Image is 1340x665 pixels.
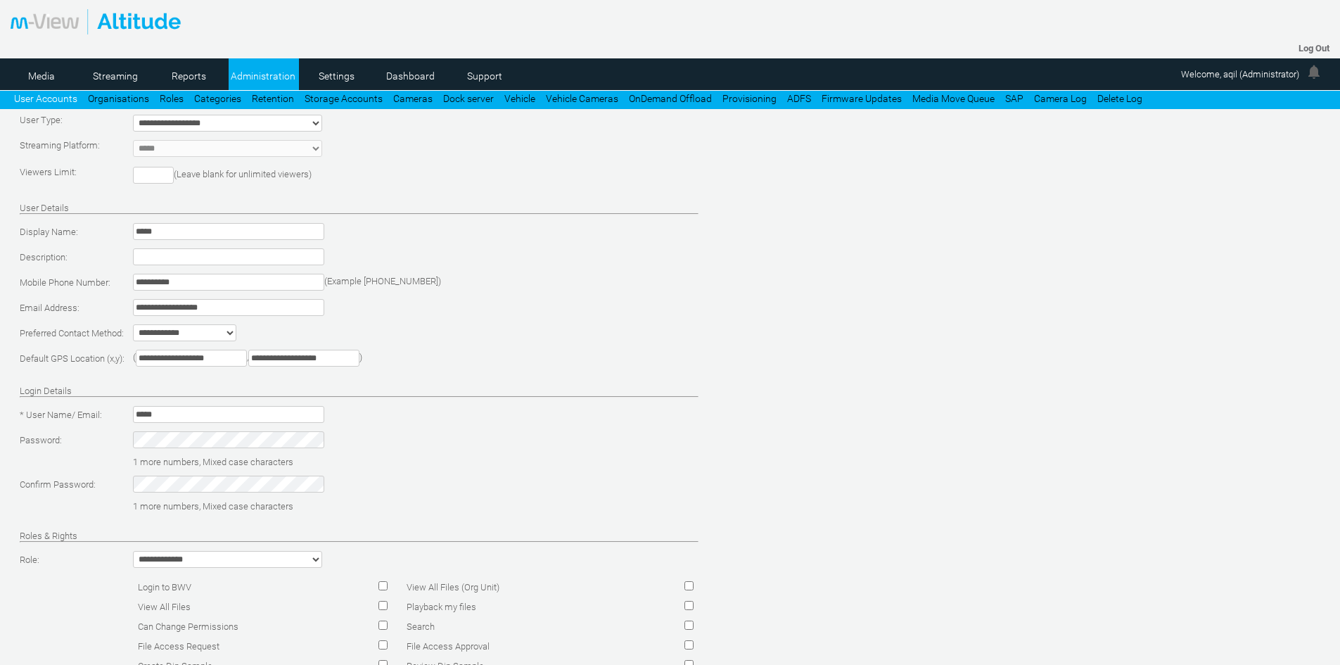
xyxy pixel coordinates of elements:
[504,93,535,104] a: Vehicle
[20,479,96,490] span: Confirm Password:
[629,93,712,104] a: OnDemand Offload
[787,93,811,104] a: ADFS
[376,65,445,87] a: Dashboard
[305,93,383,104] a: Storage Accounts
[20,435,62,445] span: Password:
[14,93,77,104] a: User Accounts
[133,457,293,467] span: 1 more numbers, Mixed case characters
[138,621,238,632] span: Can Change Permissions
[174,169,312,179] span: (Leave blank for unlimited viewers)
[1298,43,1329,53] a: Log Out
[194,93,241,104] a: Categories
[20,167,77,177] span: Viewers Limit:
[1097,93,1142,104] a: Delete Log
[1306,63,1322,80] img: bell24.png
[302,65,371,87] a: Settings
[229,65,297,87] a: Administration
[1034,93,1087,104] a: Camera Log
[16,547,128,571] td: Role:
[129,346,702,370] td: ( , )
[407,582,499,593] span: View All Files (Org Unit)
[20,115,63,125] span: User Type:
[324,276,441,286] span: (Example [PHONE_NUMBER])
[160,93,184,104] a: Roles
[20,277,110,288] span: Mobile Phone Number:
[407,602,476,612] span: Playback my files
[7,65,75,87] a: Media
[822,93,902,104] a: Firmware Updates
[407,621,435,632] span: Search
[138,641,219,652] span: File Access Request
[20,410,102,420] span: * User Name/ Email:
[252,93,294,104] a: Retention
[20,353,125,364] span: Default GPS Location (x,y):
[138,582,191,593] span: Login to BWV
[722,93,777,104] a: Provisioning
[20,328,124,338] span: Preferred Contact Method:
[138,602,191,612] span: View All Files
[20,531,698,541] h4: Roles & Rights
[1181,69,1299,80] span: Welcome, aqil (Administrator)
[443,93,494,104] a: Dock server
[20,303,79,313] span: Email Address:
[88,93,149,104] a: Organisations
[912,93,995,104] a: Media Move Queue
[133,501,293,512] span: 1 more numbers, Mixed case characters
[20,203,698,213] h4: User Details
[407,641,490,652] span: File Access Approval
[155,65,223,87] a: Reports
[20,227,78,237] span: Display Name:
[450,65,518,87] a: Support
[20,252,68,262] span: Description:
[546,93,618,104] a: Vehicle Cameras
[81,65,149,87] a: Streaming
[1005,93,1023,104] a: SAP
[20,386,698,396] h4: Login Details
[393,93,433,104] a: Cameras
[20,140,100,151] span: Streaming Platform:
